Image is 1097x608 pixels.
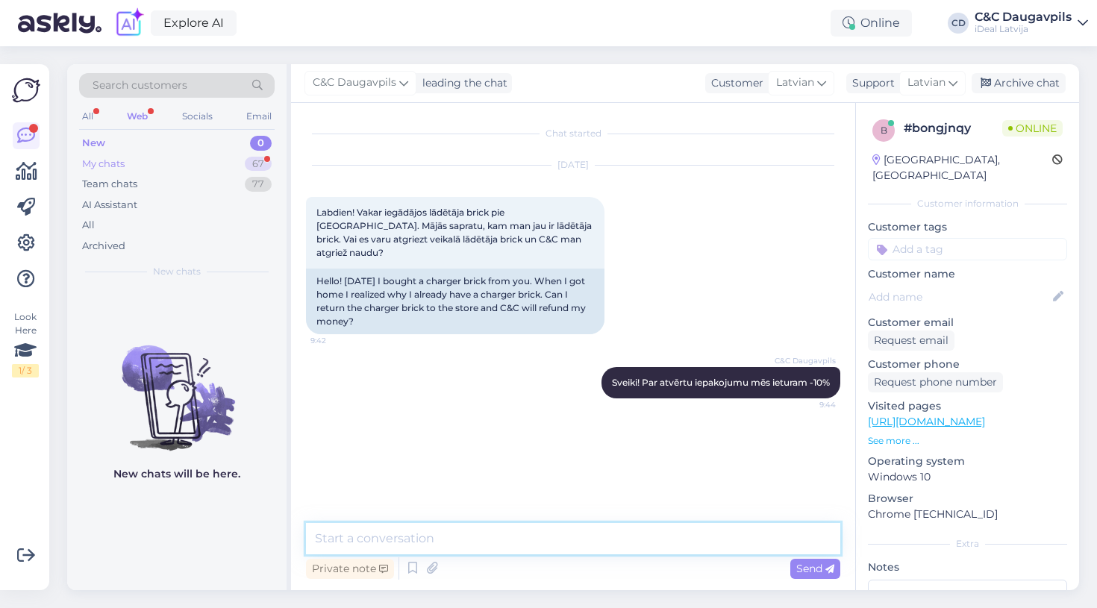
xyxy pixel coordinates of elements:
div: 1 / 3 [12,364,39,377]
div: 77 [245,177,272,192]
div: Support [846,75,895,91]
p: Browser [868,491,1067,507]
span: Latvian [776,75,814,91]
p: Visited pages [868,398,1067,414]
span: C&C Daugavpils [313,75,396,91]
div: Archive chat [972,73,1066,93]
div: 67 [245,157,272,172]
div: Request phone number [868,372,1003,392]
div: Extra [868,537,1067,551]
span: Labdien! Vakar iegādājos lādētāja brick pie [GEOGRAPHIC_DATA]. Mājās sapratu, kam man jau ir lādē... [316,207,594,258]
a: C&C DaugavpilsiDeal Latvija [975,11,1088,35]
div: iDeal Latvija [975,23,1072,35]
div: Web [124,107,151,126]
div: Customer information [868,197,1067,210]
div: Socials [179,107,216,126]
p: New chats will be here. [113,466,240,482]
div: AI Assistant [82,198,137,213]
img: No chats [67,319,287,453]
div: Look Here [12,310,39,377]
a: Explore AI [151,10,237,36]
div: Private note [306,559,394,579]
p: Customer name [868,266,1067,282]
p: Customer tags [868,219,1067,235]
div: Team chats [82,177,137,192]
img: Askly Logo [12,76,40,104]
div: Archived [82,239,125,254]
div: Hello! [DATE] I bought a charger brick from you. When I got home I realized why I already have a ... [306,269,604,334]
div: Online [831,10,912,37]
span: b [881,125,887,136]
img: explore-ai [113,7,145,39]
p: Operating system [868,454,1067,469]
div: Email [243,107,275,126]
span: Latvian [907,75,946,91]
p: Chrome [TECHNICAL_ID] [868,507,1067,522]
input: Add a tag [868,238,1067,260]
span: 9:44 [780,399,836,410]
input: Add name [869,289,1050,305]
span: Send [796,562,834,575]
div: [GEOGRAPHIC_DATA], [GEOGRAPHIC_DATA] [872,152,1052,184]
div: Chat started [306,127,840,140]
div: New [82,136,105,151]
span: Search customers [93,78,187,93]
span: Online [1002,120,1063,137]
span: New chats [153,265,201,278]
div: # bongjnqy [904,119,1002,137]
div: My chats [82,157,125,172]
p: See more ... [868,434,1067,448]
div: leading the chat [416,75,507,91]
div: All [79,107,96,126]
p: Notes [868,560,1067,575]
div: Request email [868,330,954,351]
div: C&C Daugavpils [975,11,1072,23]
div: [DATE] [306,158,840,172]
div: CD [948,13,969,34]
p: Customer phone [868,357,1067,372]
div: All [82,218,95,233]
div: Customer [705,75,763,91]
span: Sveiki! Par atvērtu iepakojumu mēs ieturam -10% [612,377,830,388]
span: C&C Daugavpils [775,355,836,366]
a: [URL][DOMAIN_NAME] [868,415,985,428]
span: 9:42 [310,335,366,346]
div: 0 [250,136,272,151]
p: Windows 10 [868,469,1067,485]
p: Customer email [868,315,1067,330]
